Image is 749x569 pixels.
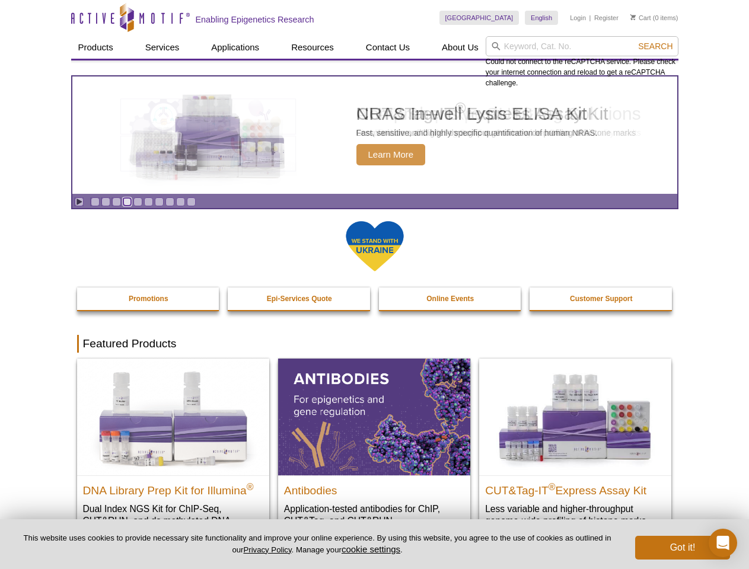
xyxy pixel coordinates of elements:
[91,197,100,206] a: Go to slide 1
[129,295,168,303] strong: Promotions
[123,197,132,206] a: Go to slide 4
[435,36,486,59] a: About Us
[284,503,464,527] p: Application-tested antibodies for ChIP, CUT&Tag, and CUT&RUN.
[638,41,672,51] span: Search
[630,11,678,25] li: (0 items)
[630,14,651,22] a: Cart
[345,220,404,273] img: We Stand With Ukraine
[71,36,120,59] a: Products
[101,197,110,206] a: Go to slide 2
[19,533,616,555] p: This website uses cookies to provide necessary site functionality and improve your online experie...
[165,197,174,206] a: Go to slide 8
[630,14,636,20] img: Your Cart
[284,479,464,497] h2: Antibodies
[77,359,269,475] img: DNA Library Prep Kit for Illumina
[570,295,632,303] strong: Customer Support
[138,36,187,59] a: Services
[379,287,522,310] a: Online Events
[486,36,678,56] input: Keyword, Cat. No.
[342,544,400,554] button: cookie settings
[439,11,519,25] a: [GEOGRAPHIC_DATA]
[485,479,665,497] h2: CUT&Tag-IT Express Assay Kit
[359,36,417,59] a: Contact Us
[176,197,185,206] a: Go to slide 9
[278,359,470,475] img: All Antibodies
[530,287,673,310] a: Customer Support
[485,503,665,527] p: Less variable and higher-throughput genome-wide profiling of histone marks​.
[133,197,142,206] a: Go to slide 5
[284,36,341,59] a: Resources
[426,295,474,303] strong: Online Events
[187,197,196,206] a: Go to slide 10
[196,14,314,25] h2: Enabling Epigenetics Research
[479,359,671,538] a: CUT&Tag-IT® Express Assay Kit CUT&Tag-IT®Express Assay Kit Less variable and higher-throughput ge...
[112,197,121,206] a: Go to slide 3
[486,36,678,88] div: Could not connect to the reCAPTCHA service. Please check your internet connection and reload to g...
[709,529,737,557] div: Open Intercom Messenger
[228,287,371,310] a: Epi-Services Quote
[570,14,586,22] a: Login
[77,335,672,353] h2: Featured Products
[635,41,676,52] button: Search
[589,11,591,25] li: |
[267,295,332,303] strong: Epi-Services Quote
[243,545,291,554] a: Privacy Policy
[75,197,84,206] a: Toggle autoplay
[479,359,671,475] img: CUT&Tag-IT® Express Assay Kit
[77,287,221,310] a: Promotions
[83,479,263,497] h2: DNA Library Prep Kit for Illumina
[278,359,470,538] a: All Antibodies Antibodies Application-tested antibodies for ChIP, CUT&Tag, and CUT&RUN.
[635,536,730,560] button: Got it!
[77,359,269,550] a: DNA Library Prep Kit for Illumina DNA Library Prep Kit for Illumina® Dual Index NGS Kit for ChIP-...
[204,36,266,59] a: Applications
[594,14,619,22] a: Register
[155,197,164,206] a: Go to slide 7
[83,503,263,539] p: Dual Index NGS Kit for ChIP-Seq, CUT&RUN, and ds methylated DNA assays.
[525,11,558,25] a: English
[247,481,254,491] sup: ®
[144,197,153,206] a: Go to slide 6
[549,481,556,491] sup: ®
